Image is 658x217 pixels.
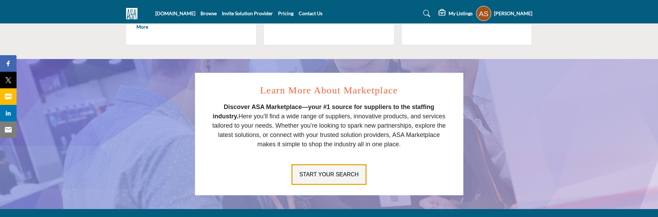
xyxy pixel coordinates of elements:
a: [DOMAIN_NAME] [155,10,195,16]
a: Pricing [278,10,294,16]
button: Start Your Search [291,164,367,185]
a: Contact Us [299,10,322,16]
span: Start Your Search [299,171,359,177]
strong: Discover ASA Marketplace—your #1 source for suppliers to the staffing industry. [213,103,434,120]
button: Show hide supplier dropdown [476,6,491,21]
a: Invite Solution Provider [222,10,273,16]
span: Here you’ll find a wide range of suppliers, innovative products, and services tailored to your ne... [212,103,445,148]
h5: [PERSON_NAME] [494,10,532,17]
a: Browse [201,10,217,16]
a: View More [136,16,243,30]
h2: Learn More About Marketplace [210,83,448,98]
div: My Listings [439,9,473,18]
h5: My Listings [449,10,473,17]
a: Search [417,8,435,19]
img: Site Logo [126,8,141,19]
